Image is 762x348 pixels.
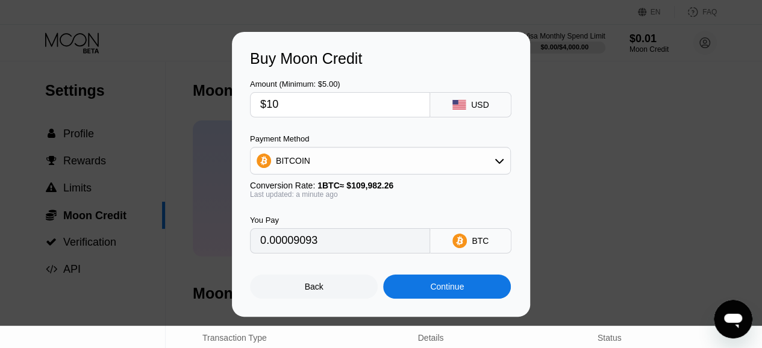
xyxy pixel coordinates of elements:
div: You Pay [250,216,430,225]
div: BTC [472,236,489,246]
div: Conversion Rate: [250,181,511,190]
div: Buy Moon Credit [250,50,512,67]
div: BITCOIN [276,156,310,166]
div: Back [305,282,323,291]
div: Continue [430,282,464,291]
div: Back [250,275,378,299]
div: Amount (Minimum: $5.00) [250,79,430,89]
div: Last updated: a minute ago [250,190,511,199]
span: 1 BTC ≈ $109,982.26 [317,181,393,190]
iframe: Button to launch messaging window, conversation in progress [714,300,752,338]
div: Continue [383,275,511,299]
div: USD [471,100,489,110]
div: Payment Method [250,134,511,143]
div: BITCOIN [251,149,510,173]
input: $0.00 [260,93,420,117]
